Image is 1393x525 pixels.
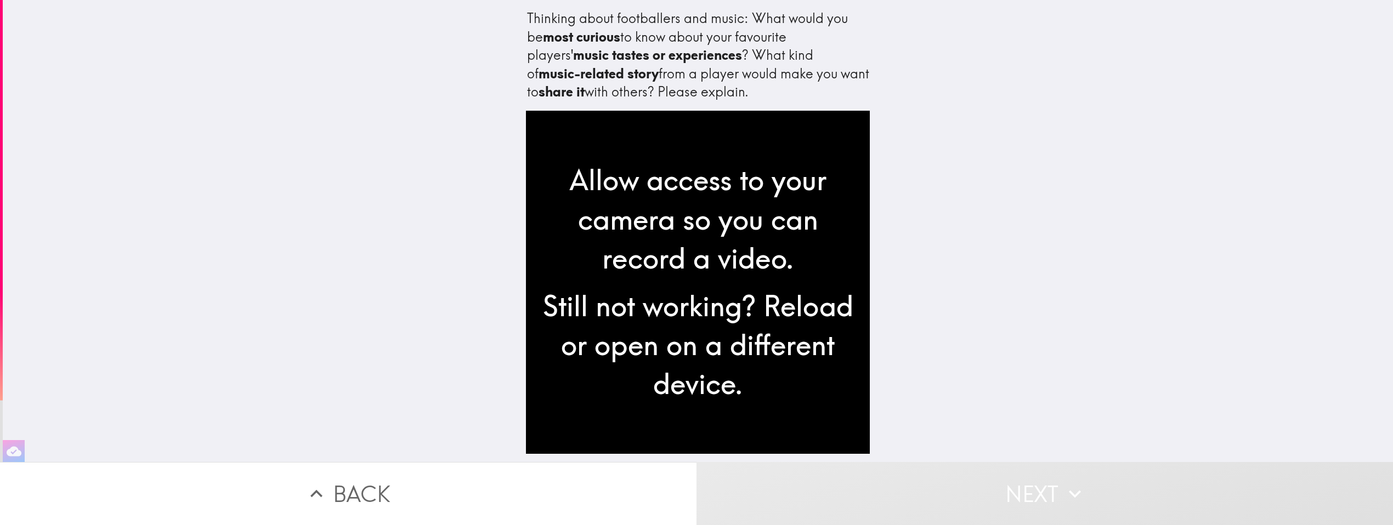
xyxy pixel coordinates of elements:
[535,287,860,404] div: Still not working? Reload or open on a different device.
[543,28,620,45] b: most curious
[696,462,1393,525] button: Next
[573,47,742,63] b: music tastes or experiences
[539,65,659,82] b: music-related story
[539,83,585,100] b: share it
[535,161,860,278] div: Allow access to your camera so you can record a video.
[527,9,869,101] div: Thinking about footballers and music: What would you be to know about your favourite players' ? W...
